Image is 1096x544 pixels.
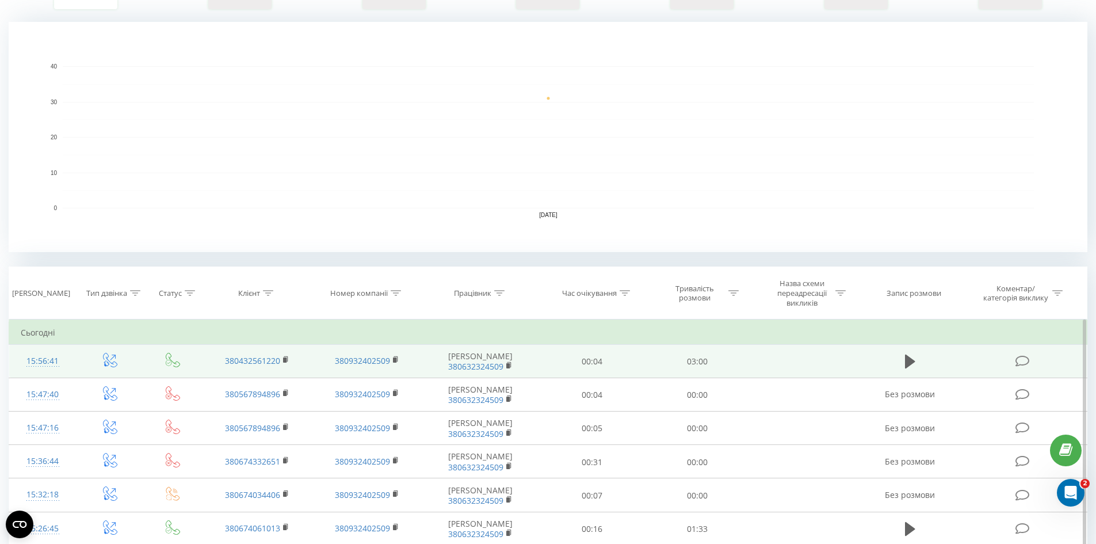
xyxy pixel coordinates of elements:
[582,523,602,534] font: 00:16
[885,456,935,467] font: Без розмови
[448,361,503,372] a: 380632324509
[448,518,513,529] font: [PERSON_NAME]
[582,423,602,433] font: 00:05
[86,288,127,298] font: Тип дзвінка
[51,170,58,176] text: 10
[51,63,58,70] text: 40
[687,456,708,467] font: 00:00
[225,523,280,534] a: 380674061013
[687,523,708,534] font: 01:33
[335,355,390,366] a: 380932402509
[675,283,714,303] font: Тривалість розмови
[51,134,58,140] text: 20
[238,288,260,298] font: Клієнт
[26,523,59,534] font: 15:26:45
[335,489,390,500] a: 380932402509
[887,288,941,298] font: Запис розмови
[687,423,708,433] font: 00:00
[12,288,70,298] font: [PERSON_NAME]
[885,389,935,400] font: Без розмови
[885,489,935,500] font: Без розмови
[448,462,503,473] a: 380632324509
[448,485,513,496] font: [PERSON_NAME]
[448,417,513,428] font: [PERSON_NAME]
[582,490,602,501] font: 00:07
[983,283,1048,303] font: Коментар/категорія виклику
[582,356,602,367] font: 00:04
[159,288,182,298] font: Статус
[225,489,280,500] a: 380674034406
[448,394,503,405] a: 380632324509
[777,278,827,308] font: Назва схеми переадресації викликів
[6,511,33,538] button: Відкрити віджет CMP
[51,99,58,105] text: 30
[335,423,390,433] a: 380932402509
[335,456,390,467] a: 380932402509
[448,451,513,462] font: [PERSON_NAME]
[448,384,513,395] font: [PERSON_NAME]
[54,205,57,211] text: 0
[335,523,390,534] a: 380932402509
[335,389,390,400] a: 380932402509
[225,389,280,400] a: 380567894896
[26,355,59,366] font: 15:56:41
[448,528,503,539] a: 380632324509
[330,288,388,298] font: Номер компанії
[26,389,59,400] font: 15:47:40
[582,389,602,400] font: 00:04
[582,456,602,467] font: 00:31
[225,456,280,467] a: 380674332651
[21,328,55,338] font: Сьогодні
[885,423,935,433] font: Без розмови
[225,355,280,366] a: 380432561220
[448,428,503,439] a: 380632324509
[687,356,708,367] font: 03:00
[448,495,503,506] a: 380632324509
[687,490,708,501] font: 00:00
[26,489,59,500] font: 15:32:18
[26,455,59,466] font: 15:36:44
[1057,479,1084,507] iframe: Живий чат у інтеркомі
[225,423,280,433] a: 380567894896
[9,22,1087,252] svg: Діаграма.
[539,212,557,218] text: [DATE]
[1083,480,1087,487] font: 2
[454,288,491,298] font: Працівник
[562,288,617,298] font: Час очікування
[448,351,513,362] font: [PERSON_NAME]
[687,389,708,400] font: 00:00
[26,422,59,433] font: 15:47:16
